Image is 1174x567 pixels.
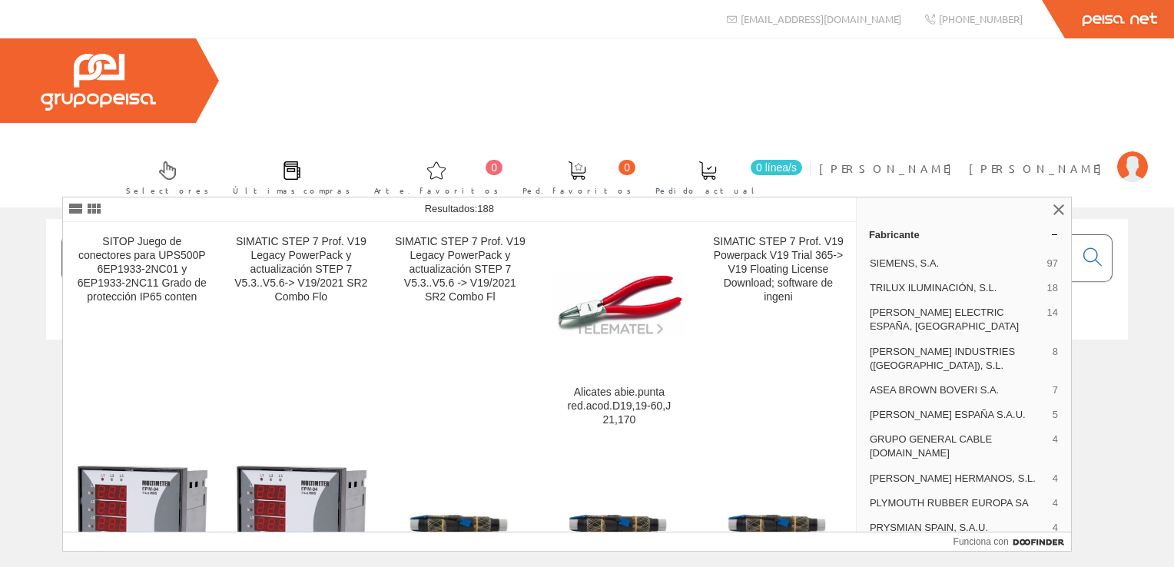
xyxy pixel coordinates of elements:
span: [PERSON_NAME] [PERSON_NAME] [819,161,1109,176]
span: Últimas compras [233,183,350,198]
span: Resultados: [425,203,494,214]
span: Arte. favoritos [374,183,499,198]
span: [PERSON_NAME] ESPAÑA S.A.U. [870,408,1046,422]
a: Selectores [111,148,217,204]
div: SIMATIC STEP 7 Prof. V19 Powerpack V19 Trial 365-> V19 Floating License Download; software de ingeni [711,235,845,304]
span: 97 [1046,257,1057,270]
img: EPJM/EC-1C-36-H-1P-P1-95/240 [711,497,845,557]
img: Alicates abie.punta red.acod.D19,19-60,J 21,170 [552,272,686,337]
span: [PHONE_NUMBER] [939,12,1023,25]
span: 4 [1053,472,1058,486]
a: SIMATIC STEP 7 Prof. V19 Powerpack V19 Trial 365-> V19 Floating License Download; software de ingeni [699,223,857,445]
span: PLYMOUTH RUBBER EUROPA SA [870,496,1046,510]
div: SIMATIC STEP 7 Prof. V19 Legacy PowerPack y actualización STEP 7 V5.3..V5.6 -> V19/2021 SR2 Combo Fl [393,235,527,304]
img: Grupo Peisa [41,54,156,111]
span: [PERSON_NAME] INDUSTRIES ([GEOGRAPHIC_DATA]), S.L. [870,345,1046,373]
span: 14 [1046,306,1057,333]
span: 4 [1053,496,1058,510]
span: Ped. favoritos [522,183,632,198]
a: SIMATIC STEP 7 Prof. V19 Legacy PowerPack y actualización STEP 7 V5.3..V5.6-> V19/2021 SR2 Combo Flo [222,223,380,445]
span: 0 [486,160,502,175]
span: 4 [1053,521,1058,535]
span: 5 [1053,408,1058,422]
span: Pedido actual [655,183,760,198]
a: Funciona con [953,532,1071,551]
div: SIMATIC STEP 7 Prof. V19 Legacy PowerPack y actualización STEP 7 V5.3..V5.6-> V19/2021 SR2 Combo Flo [234,235,368,304]
span: 0 línea/s [751,160,802,175]
span: 188 [477,203,494,214]
a: Fabricante [857,222,1071,247]
span: [PERSON_NAME] HERMANOS, S.L. [870,472,1046,486]
span: Funciona con [953,535,1009,549]
div: SITOP Juego de conectores para UPS500P 6EP1933-2NC01 y 6EP1933-2NC11 Grado de protección IP65 conten [75,235,209,304]
span: 0 [619,160,635,175]
div: Alicates abie.punta red.acod.D19,19-60,J 21,170 [552,386,686,427]
a: Últimas compras [217,148,358,204]
img: EPJM/EC-1C-36-H-T3-P1-95/240 [552,497,686,557]
span: SIEMENS, S.A. [870,257,1041,270]
span: Selectores [126,183,209,198]
span: TRILUX ILUMINACIÓN, S.L. [870,281,1041,295]
span: PRYSMIAN SPAIN, S.A.U. [870,521,1046,535]
a: [PERSON_NAME] [PERSON_NAME] [819,148,1148,163]
span: [EMAIL_ADDRESS][DOMAIN_NAME] [741,12,901,25]
span: 7 [1053,383,1058,397]
a: SIMATIC STEP 7 Prof. V19 Legacy PowerPack y actualización STEP 7 V5.3..V5.6 -> V19/2021 SR2 Combo Fl [381,223,539,445]
span: 8 [1053,345,1058,373]
div: © Grupo Peisa [46,359,1128,372]
span: GRUPO GENERAL CABLE [DOMAIN_NAME] [870,433,1046,460]
span: [PERSON_NAME] ELECTRIC ESPAÑA, [GEOGRAPHIC_DATA] [870,306,1041,333]
span: 4 [1053,433,1058,460]
a: Alicates abie.punta red.acod.D19,19-60,J 21,170 Alicates abie.punta red.acod.D19,19-60,J 21,170 [540,223,698,445]
span: ASEA BROWN BOVERI S.A. [870,383,1046,397]
span: 18 [1046,281,1057,295]
a: SITOP Juego de conectores para UPS500P 6EP1933-2NC01 y 6EP1933-2NC11 Grado de protección IP65 conten [63,223,221,445]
